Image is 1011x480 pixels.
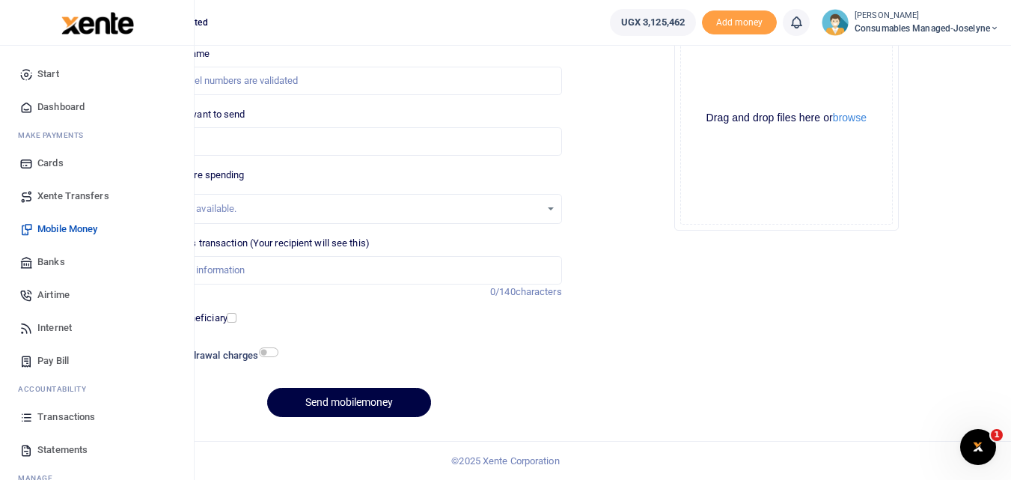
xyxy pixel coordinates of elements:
[12,147,182,180] a: Cards
[490,286,516,297] span: 0/140
[37,100,85,115] span: Dashboard
[960,429,996,465] iframe: Intercom live chat
[681,111,892,125] div: Drag and drop files here or
[604,9,702,36] li: Wallet ballance
[29,383,86,395] span: countability
[822,9,999,36] a: profile-user [PERSON_NAME] Consumables managed-Joselyne
[702,10,777,35] li: Toup your wallet
[60,16,134,28] a: logo-small logo-large logo-large
[136,236,370,251] label: Memo for this transaction (Your recipient will see this)
[702,16,777,27] a: Add money
[37,156,64,171] span: Cards
[12,246,182,279] a: Banks
[136,256,561,285] input: Enter extra information
[516,286,562,297] span: characters
[136,127,561,156] input: UGX
[822,9,849,36] img: profile-user
[25,130,84,141] span: ake Payments
[855,22,999,35] span: Consumables managed-Joselyne
[136,67,561,95] input: MTN & Airtel numbers are validated
[833,112,867,123] button: browse
[12,344,182,377] a: Pay Bill
[991,429,1003,441] span: 1
[37,189,109,204] span: Xente Transfers
[37,288,70,303] span: Airtime
[12,401,182,434] a: Transactions
[12,434,182,467] a: Statements
[610,9,696,36] a: UGX 3,125,462
[61,12,134,34] img: logo-large
[12,124,182,147] li: M
[12,377,182,401] li: Ac
[37,443,88,458] span: Statements
[621,15,685,30] span: UGX 3,125,462
[12,180,182,213] a: Xente Transfers
[855,10,999,22] small: [PERSON_NAME]
[147,201,540,216] div: No options available.
[37,67,59,82] span: Start
[12,279,182,312] a: Airtime
[12,312,182,344] a: Internet
[37,222,97,237] span: Mobile Money
[37,255,65,270] span: Banks
[12,58,182,91] a: Start
[12,213,182,246] a: Mobile Money
[37,410,95,425] span: Transactions
[37,353,69,368] span: Pay Bill
[674,6,899,231] div: File Uploader
[12,91,182,124] a: Dashboard
[267,388,431,417] button: Send mobilemoney
[702,10,777,35] span: Add money
[37,320,72,335] span: Internet
[138,350,272,362] h6: Include withdrawal charges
